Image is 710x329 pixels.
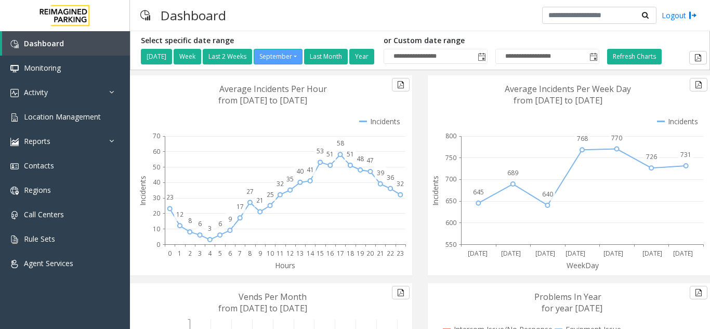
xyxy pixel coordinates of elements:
[505,83,631,95] text: Average Incidents Per Week Day
[642,249,662,258] text: [DATE]
[507,168,518,177] text: 689
[397,249,404,258] text: 23
[275,260,295,270] text: Hours
[153,225,160,233] text: 10
[24,112,101,122] span: Location Management
[387,173,394,182] text: 36
[203,49,252,64] button: Last 2 Weeks
[228,215,232,223] text: 9
[10,40,19,48] img: 'icon'
[141,49,172,64] button: [DATE]
[445,175,456,183] text: 700
[277,249,284,258] text: 11
[445,240,456,249] text: 550
[10,162,19,170] img: 'icon'
[307,249,314,258] text: 14
[535,249,555,258] text: [DATE]
[384,36,599,45] h5: or Custom date range
[296,167,304,176] text: 40
[296,249,304,258] text: 13
[138,176,148,206] text: Incidents
[24,185,51,195] span: Regions
[219,83,327,95] text: Average Incidents Per Hour
[248,249,252,258] text: 8
[153,193,160,202] text: 30
[392,78,410,91] button: Export to pdf
[10,113,19,122] img: 'icon'
[326,150,334,159] text: 51
[24,161,54,170] span: Contacts
[254,49,303,64] button: September
[392,286,410,299] button: Export to pdf
[2,31,130,56] a: Dashboard
[566,249,585,258] text: [DATE]
[141,36,376,45] h5: Select specific date range
[387,249,394,258] text: 22
[689,51,707,64] button: Export to pdf
[218,249,222,258] text: 5
[349,49,374,64] button: Year
[357,249,364,258] text: 19
[256,196,264,205] text: 21
[277,179,284,188] text: 32
[286,175,294,183] text: 35
[218,219,222,228] text: 6
[680,150,691,159] text: 731
[542,190,553,199] text: 640
[198,219,202,228] text: 6
[366,249,374,258] text: 20
[689,10,697,21] img: logout
[577,134,588,143] text: 768
[258,249,262,258] text: 9
[317,249,324,258] text: 15
[208,224,212,233] text: 3
[357,154,364,163] text: 48
[377,168,384,177] text: 39
[10,89,19,97] img: 'icon'
[208,249,212,258] text: 4
[267,249,274,258] text: 10
[24,234,55,244] span: Rule Sets
[178,249,181,258] text: 1
[155,3,231,28] h3: Dashboard
[198,249,202,258] text: 3
[10,187,19,195] img: 'icon'
[236,202,244,211] text: 17
[501,249,521,258] text: [DATE]
[567,260,599,270] text: WeekDay
[10,235,19,244] img: 'icon'
[445,218,456,227] text: 600
[176,210,183,219] text: 12
[153,131,160,140] text: 70
[24,63,61,73] span: Monitoring
[140,3,150,28] img: pageIcon
[445,131,456,140] text: 800
[24,209,64,219] span: Call Centers
[246,187,254,196] text: 27
[307,165,314,174] text: 41
[166,193,174,202] text: 23
[228,249,232,258] text: 6
[587,49,599,64] span: Toggle popup
[286,249,294,258] text: 12
[646,152,657,161] text: 726
[153,147,160,156] text: 60
[153,209,160,218] text: 20
[337,139,344,148] text: 58
[377,249,384,258] text: 21
[662,10,697,21] a: Logout
[174,49,201,64] button: Week
[337,249,344,258] text: 17
[153,163,160,172] text: 50
[607,49,662,64] button: Refresh Charts
[10,138,19,146] img: 'icon'
[218,95,307,106] text: from [DATE] to [DATE]
[611,134,622,142] text: 770
[445,196,456,205] text: 650
[476,49,487,64] span: Toggle popup
[267,190,274,199] text: 25
[168,249,172,258] text: 0
[514,95,602,106] text: from [DATE] to [DATE]
[153,178,160,187] text: 40
[156,240,160,249] text: 0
